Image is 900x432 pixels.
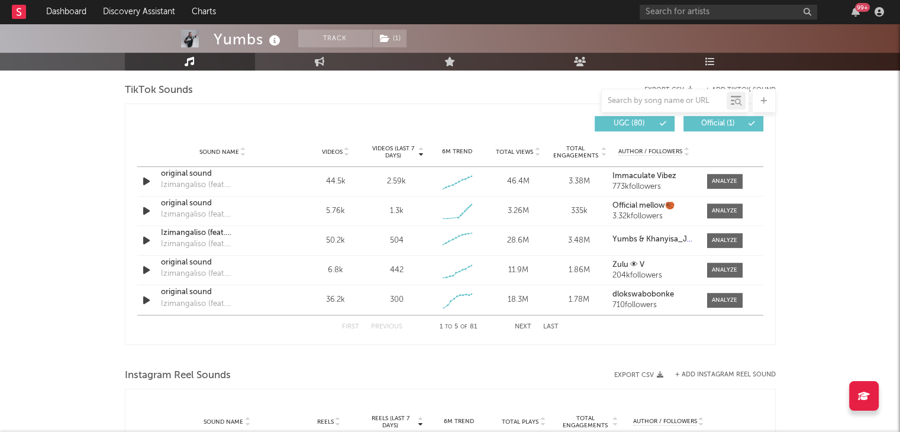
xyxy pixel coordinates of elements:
strong: Zulu 👁 V [612,261,644,269]
button: Export CSV [614,372,663,379]
span: of [460,324,467,330]
span: Total Engagements [559,415,611,429]
span: UGC ( 80 ) [602,120,657,127]
a: original sound [161,286,285,298]
strong: Yumbs & Khanyisa_Jaceni [612,236,706,243]
button: Next [515,324,531,330]
div: 11.9M [491,265,546,276]
div: 5.76k [308,205,363,217]
a: dlokswabobonke [612,291,695,299]
button: Last [543,324,559,330]
button: Official(1) [683,116,763,131]
button: Export CSV [644,86,693,94]
div: 335k [551,205,607,217]
a: Zulu 👁 V [612,261,695,269]
div: 99 + [855,3,870,12]
span: Official ( 1 ) [691,120,746,127]
div: 2.59k [387,176,406,188]
div: 504 [389,235,403,247]
span: ( 1 ) [372,30,407,47]
span: Author / Followers [633,418,697,425]
div: 3.38M [551,176,607,188]
input: Search for artists [640,5,817,20]
button: + Add Instagram Reel Sound [675,372,776,378]
div: Izimangaliso (feat. [GEOGRAPHIC_DATA]) [161,209,285,221]
div: 6.8k [308,265,363,276]
button: + Add TikTok Sound [693,87,776,94]
span: to [445,324,452,330]
span: Author / Followers [618,148,682,156]
div: 3.32k followers [612,212,695,221]
button: First [342,324,359,330]
span: Total Engagements [551,145,599,159]
a: Immaculate Vibez [612,172,695,180]
div: 1 5 81 [426,320,491,334]
div: 1.3k [389,205,403,217]
button: Previous [371,324,402,330]
a: original sound [161,168,285,180]
button: 99+ [851,7,860,17]
span: Reels [317,418,334,425]
span: Instagram Reel Sounds [125,369,231,383]
div: 46.4M [491,176,546,188]
button: (1) [373,30,407,47]
span: Sound Name [204,418,243,425]
div: 28.6M [491,235,546,247]
span: Videos (last 7 days) [369,145,417,159]
div: Izimangaliso (feat. [GEOGRAPHIC_DATA]) [161,298,285,310]
div: + Add Instagram Reel Sound [663,372,776,378]
span: TikTok Sounds [125,83,193,98]
div: 18.3M [491,294,546,306]
button: UGC(80) [595,116,675,131]
div: 1.78M [551,294,607,306]
a: Yumbs & Khanyisa_Jaceni [612,236,695,244]
div: 300 [389,294,403,306]
div: 3.48M [551,235,607,247]
strong: Official mellow🏀 [612,202,675,209]
span: Reels (last 7 days) [364,415,417,429]
span: Videos [322,149,343,156]
div: 6M Trend [430,417,489,426]
div: 710 followers [612,301,695,310]
div: 44.5k [308,176,363,188]
div: Izimangaliso (feat. [GEOGRAPHIC_DATA]) [161,268,285,280]
div: 36.2k [308,294,363,306]
input: Search by song name or URL [602,96,727,106]
span: Total Plays [502,418,538,425]
div: Yumbs [214,30,283,49]
div: 50.2k [308,235,363,247]
span: Sound Name [199,149,239,156]
div: 773k followers [612,183,695,191]
div: 6M Trend [430,147,485,156]
a: Official mellow🏀 [612,202,695,210]
div: Izimangaliso (feat. [GEOGRAPHIC_DATA]) [161,238,285,250]
strong: Immaculate Vibez [612,172,676,180]
a: Izimangaliso (feat. [GEOGRAPHIC_DATA]) [161,227,285,239]
a: original sound [161,198,285,209]
div: 442 [389,265,403,276]
span: Total Views [496,149,533,156]
a: original sound [161,257,285,269]
button: Track [298,30,372,47]
div: Izimangaliso (feat. [GEOGRAPHIC_DATA]) [161,179,285,191]
button: + Add TikTok Sound [705,87,776,94]
div: 3.26M [491,205,546,217]
strong: dlokswabobonke [612,291,674,298]
div: 204k followers [612,272,695,280]
div: 1.86M [551,265,607,276]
